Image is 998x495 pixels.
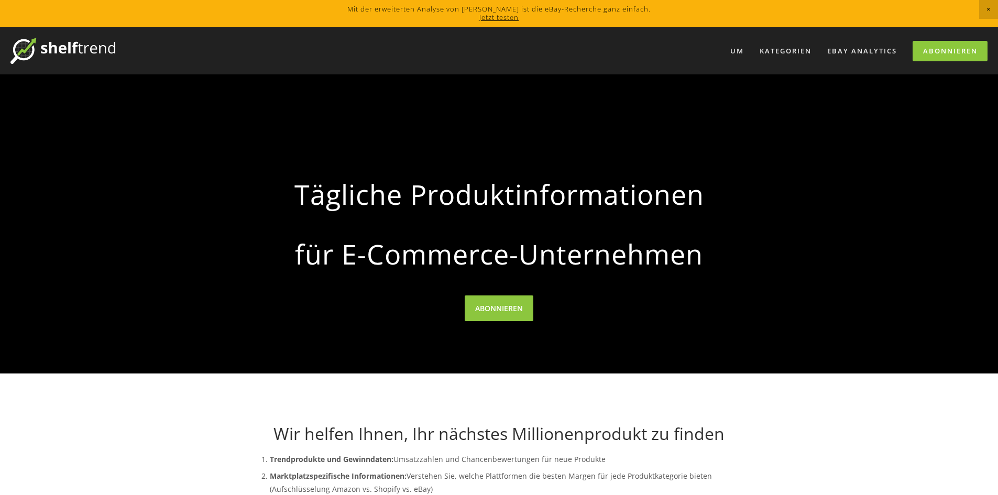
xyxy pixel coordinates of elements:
a: Abonnieren [913,41,988,61]
font: Wir helfen Ihnen, Ihr nächstes Millionenprodukt zu finden [273,422,725,445]
font: eBay Analytics [827,46,897,56]
a: Um [723,42,751,60]
font: Kategorien [760,46,811,56]
font: Um [730,46,744,56]
font: Tägliche Produktinformationen [294,175,704,213]
a: eBay Analytics [820,42,904,60]
font: Umsatzzahlen und Chancenbewertungen für neue Produkte [393,454,606,464]
font: ABONNIEREN [475,303,523,313]
img: ShelfTrend [10,38,115,64]
font: Marktplatzspezifische Informationen: [270,471,407,481]
font: Verstehen Sie, welche Plattformen die besten Margen für jede Produktkategorie bieten (Aufschlüsse... [270,471,714,494]
a: ABONNIEREN [465,295,533,321]
font: Abonnieren [923,46,978,56]
a: Jetzt testen [479,13,519,22]
font: für E-Commerce-Unternehmen [295,235,703,272]
font: Trendprodukte und Gewinndaten: [270,454,393,464]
